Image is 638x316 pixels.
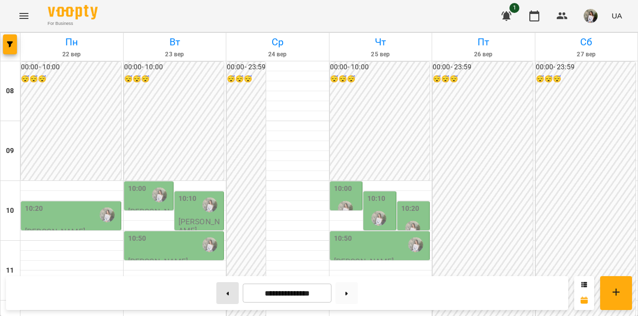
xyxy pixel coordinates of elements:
h6: 08 [6,86,14,97]
h6: Пт [434,34,533,50]
img: Горохова Ольга Ігорівна [202,237,217,252]
label: 10:50 [334,233,352,244]
button: UA [608,6,626,25]
h6: 11 [6,265,14,276]
h6: Сб [537,34,637,50]
h6: 😴😴😴 [227,74,266,85]
h6: 😴😴😴 [124,74,224,85]
p: [PERSON_NAME] [128,207,171,225]
h6: 22 вер [22,50,122,59]
h6: 27 вер [537,50,637,59]
p: [PERSON_NAME] [128,257,188,266]
img: Горохова Ольга Ігорівна [371,211,386,226]
h6: Пн [22,34,122,50]
label: 10:10 [178,193,197,204]
h6: 00:00 - 10:00 [21,62,121,73]
h6: Ср [228,34,327,50]
p: [PERSON_NAME] [25,227,85,236]
label: 10:20 [25,203,43,214]
span: For Business [48,20,98,27]
img: Горохова Ольга Ігорівна [152,187,167,202]
h6: 😴😴😴 [536,74,636,85]
h6: 10 [6,205,14,216]
img: Горохова Ольга Ігорівна [408,237,423,252]
h6: 24 вер [228,50,327,59]
img: Voopty Logo [48,5,98,19]
label: 10:10 [367,193,386,204]
button: Menu [12,4,36,28]
h6: 00:00 - 23:59 [227,62,266,73]
h6: Чт [331,34,431,50]
label: 10:00 [334,183,352,194]
label: 10:00 [128,183,147,194]
h6: 00:00 - 10:00 [330,62,430,73]
h6: 23 вер [125,50,225,59]
h6: 😴😴😴 [433,74,533,85]
h6: Вт [125,34,225,50]
h6: 25 вер [331,50,431,59]
h6: 26 вер [434,50,533,59]
h6: 09 [6,146,14,157]
label: 10:50 [128,233,147,244]
h6: 😴😴😴 [330,74,430,85]
h6: 😴😴😴 [21,74,121,85]
img: 4785574119de2133ce34c4aa96a95cba.jpeg [584,9,598,23]
img: Горохова Ольга Ігорівна [405,221,420,236]
p: [PERSON_NAME] [178,217,221,235]
h6: 00:00 - 23:59 [536,62,636,73]
img: Горохова Ольга Ігорівна [100,207,115,222]
span: UA [612,10,622,21]
img: Горохова Ольга Ігорівна [338,201,353,216]
label: 10:20 [401,203,420,214]
h6: 00:00 - 23:59 [433,62,533,73]
img: Горохова Ольга Ігорівна [202,197,217,212]
span: 1 [509,3,519,13]
h6: 00:00 - 10:00 [124,62,224,73]
p: [PERSON_NAME] [334,257,394,266]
